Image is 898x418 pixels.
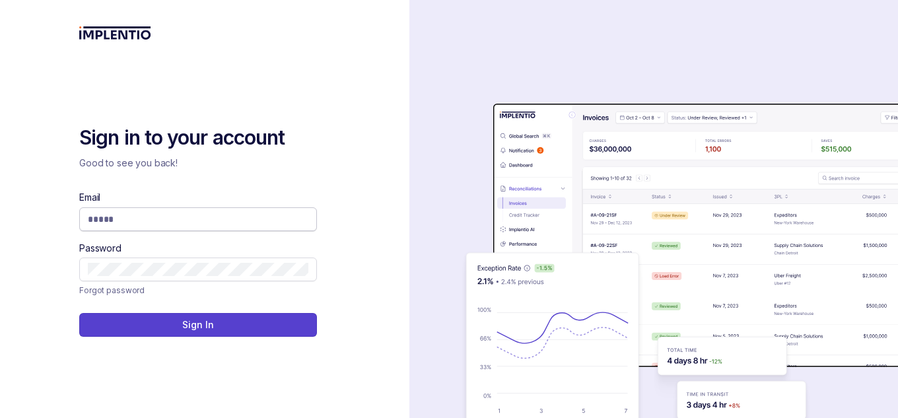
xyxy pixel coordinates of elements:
img: logo [79,26,151,40]
p: Sign In [182,318,213,331]
a: Link Forgot password [79,284,145,297]
p: Good to see you back! [79,157,317,170]
p: Forgot password [79,284,145,297]
h2: Sign in to your account [79,125,317,151]
button: Sign In [79,313,317,337]
label: Email [79,191,100,204]
label: Password [79,242,121,255]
